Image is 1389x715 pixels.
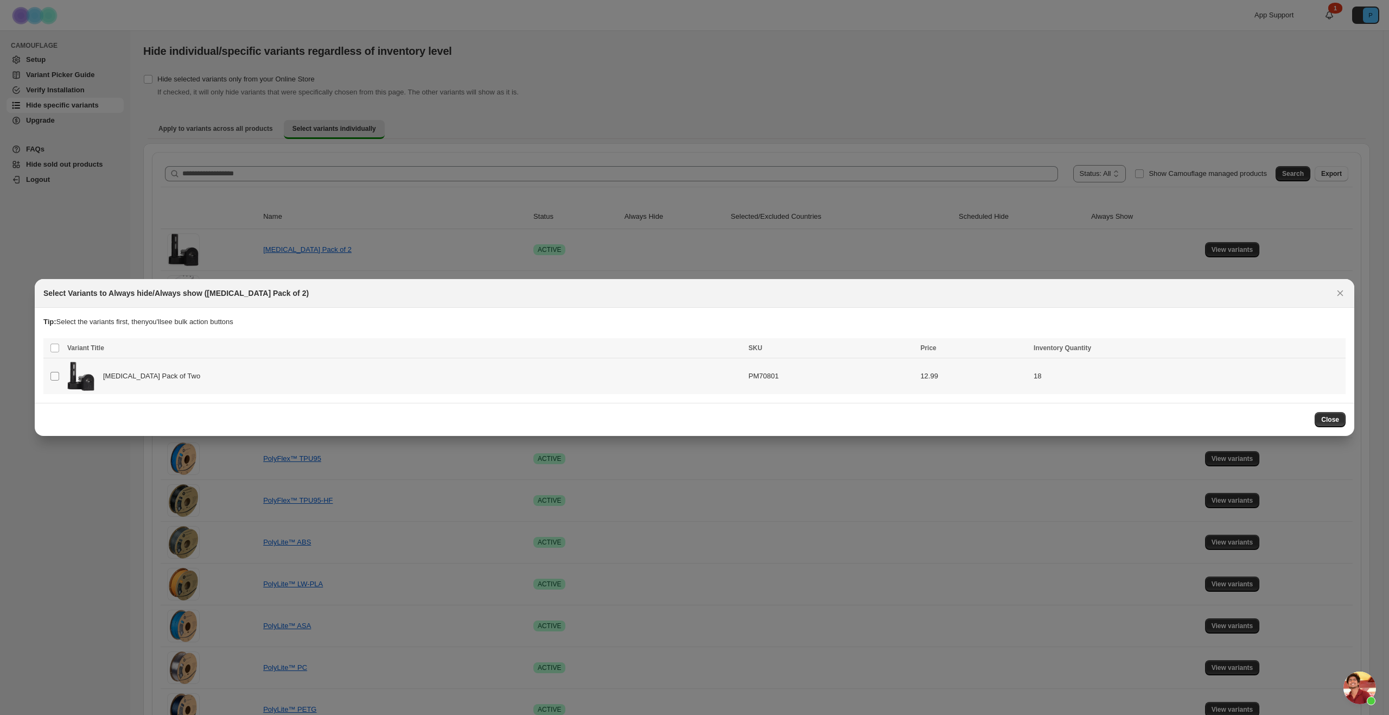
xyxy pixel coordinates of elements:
[67,344,104,352] span: Variant Title
[920,344,936,352] span: Price
[43,318,56,326] strong: Tip:
[43,317,1346,327] p: Select the variants first, then you'll see bulk action buttons
[1333,286,1348,301] button: Close
[103,371,206,382] span: [MEDICAL_DATA] Pack of Two
[1315,412,1346,427] button: Close
[1321,415,1339,424] span: Close
[43,288,309,299] h2: Select Variants to Always hide/Always show ([MEDICAL_DATA] Pack of 2)
[745,358,917,394] td: PM70801
[1034,344,1091,352] span: Inventory Quantity
[1343,672,1376,704] a: Open chat
[67,362,94,391] img: Nebulizer-Pack.png
[748,344,762,352] span: SKU
[917,358,1030,394] td: 12.99
[1030,358,1346,394] td: 18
